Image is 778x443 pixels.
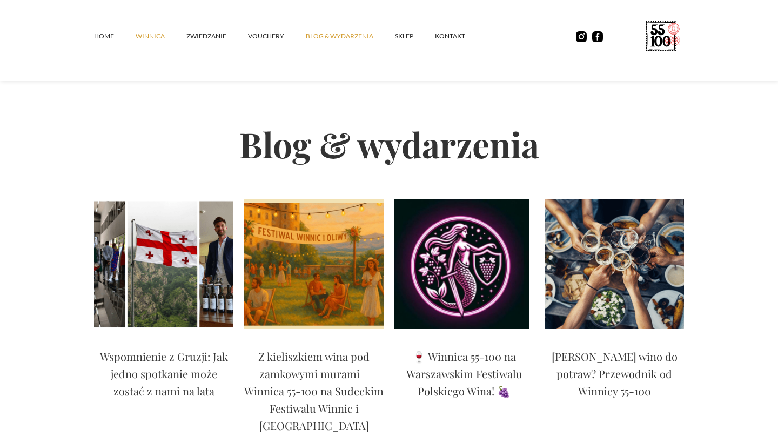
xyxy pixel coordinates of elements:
[94,20,136,52] a: Home
[306,20,395,52] a: Blog & Wydarzenia
[435,20,487,52] a: kontakt
[94,348,233,400] p: Wspomnienie z Gruzji: Jak jedno spotkanie może zostać z nami na lata
[545,348,684,405] a: [PERSON_NAME] wino do potraw? Przewodnik od Winnicy 55-100
[395,20,435,52] a: SKLEP
[244,348,384,434] p: Z kieliszkiem wina pod zamkowymi murami – Winnica 55-100 na Sudeckim Festiwalu Winnic i [GEOGRAPH...
[248,20,306,52] a: vouchery
[394,348,534,405] a: 🍷 Winnica 55-100 na Warszawskim Festiwalu Polskiego Wina! 🍇
[94,89,684,199] h2: Blog & wydarzenia
[94,348,233,405] a: Wspomnienie z Gruzji: Jak jedno spotkanie może zostać z nami na lata
[394,348,534,400] p: 🍷 Winnica 55-100 na Warszawskim Festiwalu Polskiego Wina! 🍇
[136,20,186,52] a: winnica
[545,348,684,400] p: [PERSON_NAME] wino do potraw? Przewodnik od Winnicy 55-100
[244,348,384,440] a: Z kieliszkiem wina pod zamkowymi murami – Winnica 55-100 na Sudeckim Festiwalu Winnic i [GEOGRAPH...
[186,20,248,52] a: ZWIEDZANIE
